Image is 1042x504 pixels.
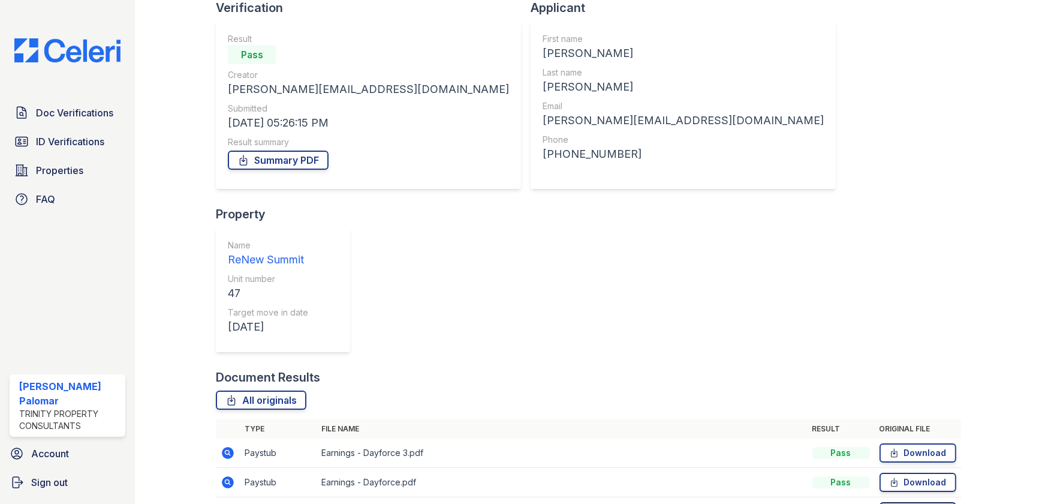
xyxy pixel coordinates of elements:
span: FAQ [36,192,55,206]
td: Earnings - Dayforce 3.pdf [317,439,807,468]
span: Sign out [31,475,68,490]
div: Target move in date [228,307,308,319]
span: Properties [36,163,83,178]
div: Result summary [228,136,509,148]
div: Email [543,100,824,112]
div: First name [543,33,824,45]
div: ReNew Summit [228,251,308,268]
th: Result [808,419,875,439]
a: FAQ [10,187,125,211]
a: All originals [216,391,306,410]
a: Account [5,442,130,466]
a: Properties [10,158,125,182]
div: Trinity Property Consultants [19,408,121,432]
a: Doc Verifications [10,101,125,125]
div: 47 [228,285,308,302]
div: Pass [228,45,276,64]
div: [PERSON_NAME] Palomar [19,379,121,408]
a: ID Verifications [10,130,125,154]
td: Paystub [240,439,317,468]
div: Name [228,239,308,251]
a: Summary PDF [228,151,329,170]
div: [PERSON_NAME] [543,79,824,95]
div: Last name [543,67,824,79]
div: [PERSON_NAME][EMAIL_ADDRESS][DOMAIN_NAME] [228,81,509,98]
span: Doc Verifications [36,106,113,120]
div: Creator [228,69,509,81]
span: ID Verifications [36,134,104,149]
div: [DATE] 05:26:15 PM [228,115,509,131]
div: Unit number [228,273,308,285]
div: [PERSON_NAME] [543,45,824,62]
div: [DATE] [228,319,308,335]
div: Property [216,206,360,223]
div: Pass [812,447,870,459]
a: Download [880,443,956,463]
div: Pass [812,476,870,488]
th: Type [240,419,317,439]
td: Paystub [240,468,317,497]
span: Account [31,446,69,461]
div: Submitted [228,103,509,115]
div: Document Results [216,369,320,386]
div: [PERSON_NAME][EMAIL_ADDRESS][DOMAIN_NAME] [543,112,824,129]
a: Name ReNew Summit [228,239,308,268]
a: Download [880,473,956,492]
div: Result [228,33,509,45]
th: File name [317,419,807,439]
a: Sign out [5,470,130,494]
div: [PHONE_NUMBER] [543,146,824,163]
th: Original file [875,419,961,439]
img: CE_Logo_Blue-a8612792a0a2168367f1c8372b55b34899dd931a85d93a1a3d3e32e68fde9ad4.png [5,38,130,62]
td: Earnings - Dayforce.pdf [317,468,807,497]
div: Phone [543,134,824,146]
